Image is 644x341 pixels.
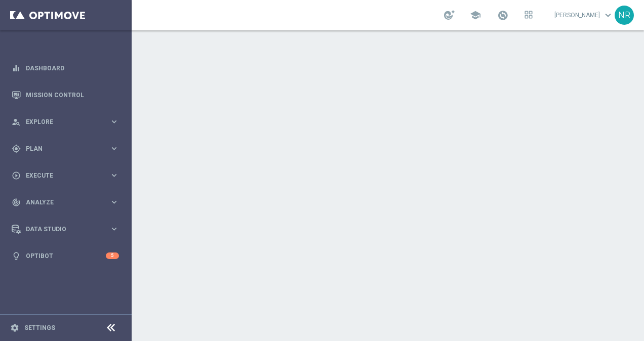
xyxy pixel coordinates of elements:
span: Execute [26,173,109,179]
button: gps_fixed Plan keyboard_arrow_right [11,145,119,153]
i: keyboard_arrow_right [109,197,119,207]
i: keyboard_arrow_right [109,224,119,234]
span: Data Studio [26,226,109,232]
button: equalizer Dashboard [11,64,119,72]
a: Mission Control [26,81,119,108]
a: Optibot [26,242,106,269]
i: person_search [12,117,21,126]
a: [PERSON_NAME]keyboard_arrow_down [553,8,615,23]
div: Plan [12,144,109,153]
div: Data Studio [12,225,109,234]
div: Dashboard [12,55,119,81]
i: gps_fixed [12,144,21,153]
span: Explore [26,119,109,125]
i: keyboard_arrow_right [109,144,119,153]
span: school [470,10,481,21]
a: Dashboard [26,55,119,81]
button: person_search Explore keyboard_arrow_right [11,118,119,126]
i: keyboard_arrow_right [109,170,119,180]
button: play_circle_outline Execute keyboard_arrow_right [11,172,119,180]
span: Plan [26,146,109,152]
div: Execute [12,171,109,180]
div: Optibot [12,242,119,269]
button: track_changes Analyze keyboard_arrow_right [11,198,119,206]
i: play_circle_outline [12,171,21,180]
i: settings [10,323,19,332]
div: NR [615,6,634,25]
div: Explore [12,117,109,126]
button: Data Studio keyboard_arrow_right [11,225,119,233]
span: keyboard_arrow_down [602,10,614,21]
span: Analyze [26,199,109,205]
div: Analyze [12,198,109,207]
div: 5 [106,252,119,259]
a: Settings [24,325,55,331]
button: Mission Control [11,91,119,99]
i: lightbulb [12,251,21,261]
i: track_changes [12,198,21,207]
i: keyboard_arrow_right [109,117,119,126]
button: lightbulb Optibot 5 [11,252,119,260]
i: equalizer [12,64,21,73]
div: Mission Control [12,81,119,108]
